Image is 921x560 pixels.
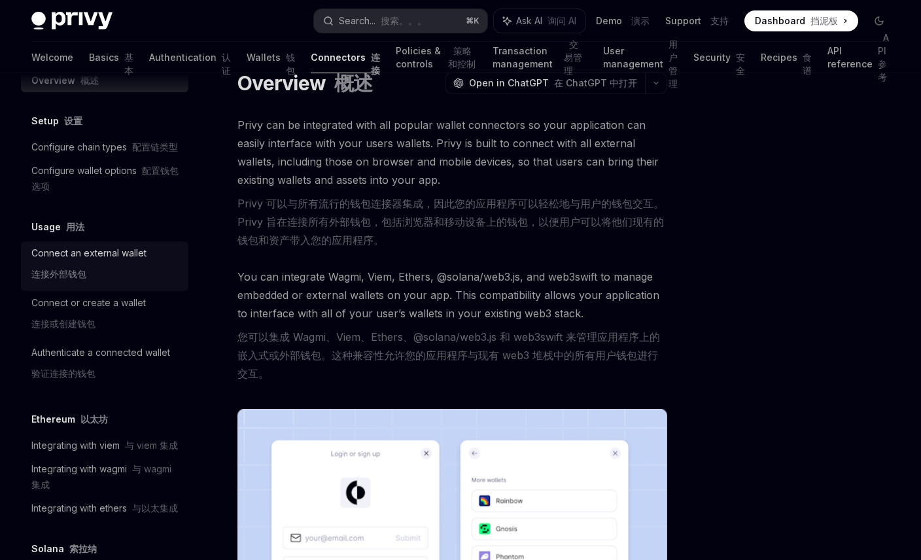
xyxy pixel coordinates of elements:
[286,52,295,76] font: 钱包
[31,368,96,379] font: 验证连接的钱包
[132,141,178,152] font: 配置链类型
[21,497,188,520] a: Integrating with ethers 与以太集成
[237,330,660,380] font: 您可以集成 Wagmi、Viem、Ethers、@solana/web3.js 和 web3swift 来管理应用程序上的嵌入式或外部钱包。这种兼容性允许您的应用程序与现有 web3 堆栈中的所...
[466,16,479,26] span: ⌘ K
[124,52,133,76] font: 基本
[31,461,181,493] div: Integrating with wagmi
[132,502,178,514] font: 与以太集成
[31,245,147,287] div: Connect an external wallet
[31,113,82,129] h5: Setup
[744,10,858,31] a: Dashboard 挡泥板
[237,268,667,388] span: You can integrate Wagmi, Viem, Ethers, @solana/web3.js, and web3swift to manage embedded or exter...
[445,72,645,94] button: Open in ChatGPT 在 ChatGPT 中打开
[31,163,181,194] div: Configure wallet options
[31,268,86,279] font: 连接外部钱包
[237,197,664,247] font: Privy 可以与所有流行的钱包连接器集成，因此您的应用程序可以轻松地与用户的钱包交互。Privy 旨在连接所有外部钱包，包括浏览器和移动设备上的钱包，以便用户可以将他们现有的钱包和资产带入您的...
[31,500,178,516] div: Integrating with ethers
[31,295,146,337] div: Connect or create a wallet
[311,42,380,73] a: Connectors 连接
[31,42,73,73] a: Welcome
[31,318,96,329] font: 连接或创建钱包
[494,9,585,33] button: Ask AI 询问 AI
[669,39,678,89] font: 用户管理
[69,543,97,554] font: 索拉纳
[554,77,637,88] font: 在 ChatGPT 中打开
[222,52,231,76] font: 认证
[31,12,113,30] img: dark logo
[827,42,890,73] a: API reference API 参考
[21,241,188,291] a: Connect an external wallet连接外部钱包
[31,541,97,557] h5: Solana
[869,10,890,31] button: Toggle dark mode
[596,14,650,27] a: Demo 演示
[736,52,745,76] font: 安全
[21,457,188,497] a: Integrating with wagmi 与 wagmi 集成
[31,411,108,427] h5: Ethereum
[125,440,178,451] font: 与 viem 集成
[448,45,476,69] font: 策略和控制
[547,15,576,26] font: 询问 AI
[381,15,426,26] font: 搜索。。。
[339,13,426,29] div: Search...
[371,52,380,76] font: 连接
[710,15,729,26] font: 支持
[149,42,231,73] a: Authentication 认证
[89,42,133,73] a: Basics 基本
[878,32,889,82] font: API 参考
[516,14,576,27] span: Ask AI
[603,42,678,73] a: User management 用户管理
[631,15,650,26] font: 演示
[237,116,667,254] span: Privy can be integrated with all popular wallet connectors so your application can easily interfa...
[66,221,84,232] font: 用法
[80,413,108,425] font: 以太坊
[64,115,82,126] font: 设置
[21,159,188,198] a: Configure wallet options 配置钱包选项
[493,42,587,73] a: Transaction management 交易管理
[693,42,745,73] a: Security 安全
[810,15,838,26] font: 挡泥板
[755,14,838,27] span: Dashboard
[803,52,812,76] font: 食谱
[31,345,170,387] div: Authenticate a connected wallet
[21,434,188,457] a: Integrating with viem 与 viem 集成
[314,9,488,33] button: Search... 搜索。。。⌘K
[469,77,637,90] span: Open in ChatGPT
[396,42,477,73] a: Policies & controls 策略和控制
[31,219,84,235] h5: Usage
[564,39,582,76] font: 交易管理
[665,14,729,27] a: Support 支持
[21,341,188,391] a: Authenticate a connected wallet验证连接的钱包
[31,438,178,453] div: Integrating with viem
[21,135,188,159] a: Configure chain types 配置链类型
[237,71,372,95] h1: Overview
[761,42,812,73] a: Recipes 食谱
[21,291,188,341] a: Connect or create a wallet连接或创建钱包
[334,71,373,95] font: 概述
[247,42,295,73] a: Wallets 钱包
[31,139,178,155] div: Configure chain types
